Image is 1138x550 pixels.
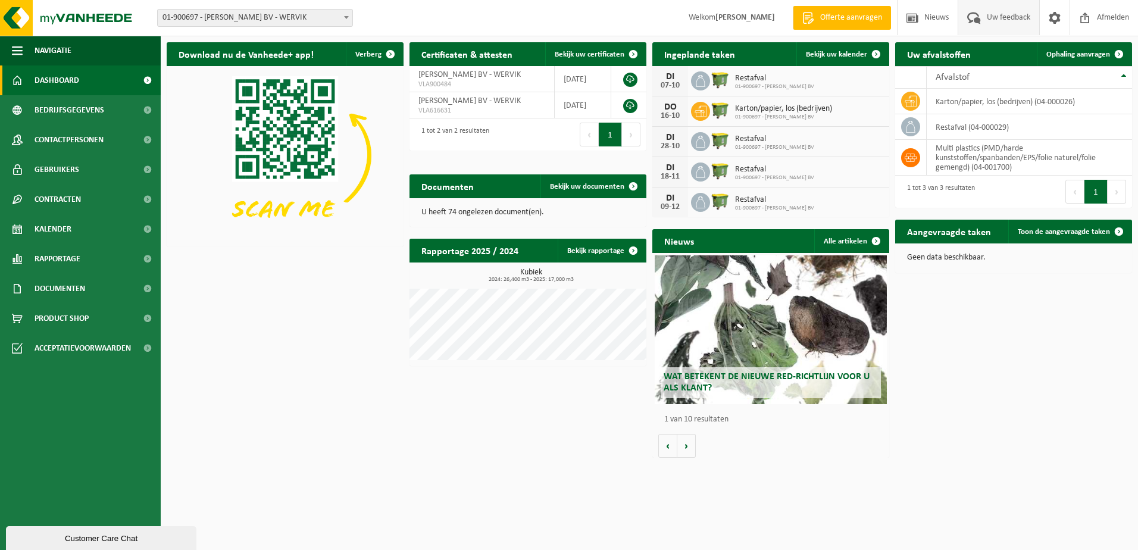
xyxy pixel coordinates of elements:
span: Rapportage [35,244,80,274]
span: [PERSON_NAME] BV - WERVIK [418,70,521,79]
img: Download de VHEPlus App [167,66,404,244]
span: Gebruikers [35,155,79,185]
div: DI [658,133,682,142]
td: restafval (04-000029) [927,114,1132,140]
a: Alle artikelen [814,229,888,253]
p: 1 van 10 resultaten [664,415,883,424]
span: VLA616631 [418,106,545,115]
span: Restafval [735,165,814,174]
span: 01-900697 - [PERSON_NAME] BV [735,174,814,182]
td: [DATE] [555,66,611,92]
span: 01-900697 - DESMARETS - LECOMPTE BV - WERVIK [157,9,353,27]
button: Volgende [677,434,696,458]
button: 1 [1084,180,1108,204]
span: Verberg [355,51,382,58]
span: Ophaling aanvragen [1046,51,1110,58]
span: 01-900697 - [PERSON_NAME] BV [735,144,814,151]
h2: Download nu de Vanheede+ app! [167,42,326,65]
td: [DATE] [555,92,611,118]
span: Bekijk uw certificaten [555,51,624,58]
div: 28-10 [658,142,682,151]
a: Wat betekent de nieuwe RED-richtlijn voor u als klant? [655,255,887,404]
p: U heeft 74 ongelezen document(en). [421,208,634,217]
a: Offerte aanvragen [793,6,891,30]
span: Restafval [735,135,814,144]
span: Afvalstof [936,73,970,82]
span: Wat betekent de nieuwe RED-richtlijn voor u als klant? [664,372,870,393]
td: karton/papier, los (bedrijven) (04-000026) [927,89,1132,114]
span: Karton/papier, los (bedrijven) [735,104,832,114]
button: 1 [599,123,622,146]
span: Offerte aanvragen [817,12,885,24]
a: Bekijk uw certificaten [545,42,645,66]
div: DI [658,72,682,82]
button: Verberg [346,42,402,66]
span: Kalender [35,214,71,244]
h2: Uw afvalstoffen [895,42,983,65]
span: Bekijk uw documenten [550,183,624,190]
img: WB-1100-HPE-GN-50 [710,70,730,90]
div: 07-10 [658,82,682,90]
td: multi plastics (PMD/harde kunststoffen/spanbanden/EPS/folie naturel/folie gemengd) (04-001700) [927,140,1132,176]
img: WB-1100-HPE-GN-50 [710,130,730,151]
button: Previous [1065,180,1084,204]
div: 1 tot 3 van 3 resultaten [901,179,975,205]
img: WB-1100-HPE-GN-50 [710,191,730,211]
span: Acceptatievoorwaarden [35,333,131,363]
a: Ophaling aanvragen [1037,42,1131,66]
span: Navigatie [35,36,71,65]
button: Vorige [658,434,677,458]
p: Geen data beschikbaar. [907,254,1120,262]
button: Previous [580,123,599,146]
div: DI [658,193,682,203]
span: [PERSON_NAME] BV - WERVIK [418,96,521,105]
div: 09-12 [658,203,682,211]
span: 01-900697 - DESMARETS - LECOMPTE BV - WERVIK [158,10,352,26]
span: 01-900697 - [PERSON_NAME] BV [735,83,814,90]
span: Bedrijfsgegevens [35,95,104,125]
div: 18-11 [658,173,682,181]
span: Dashboard [35,65,79,95]
a: Bekijk uw kalender [796,42,888,66]
a: Bekijk uw documenten [540,174,645,198]
iframe: chat widget [6,524,199,550]
span: Restafval [735,195,814,205]
span: Bekijk uw kalender [806,51,867,58]
button: Next [1108,180,1126,204]
h3: Kubiek [415,268,646,283]
div: DI [658,163,682,173]
h2: Ingeplande taken [652,42,747,65]
a: Bekijk rapportage [558,239,645,262]
span: Restafval [735,74,814,83]
h2: Documenten [409,174,486,198]
img: WB-1100-HPE-GN-50 [710,161,730,181]
span: VLA900484 [418,80,545,89]
strong: [PERSON_NAME] [715,13,775,22]
span: Documenten [35,274,85,304]
h2: Nieuws [652,229,706,252]
span: 01-900697 - [PERSON_NAME] BV [735,205,814,212]
img: WB-1100-HPE-GN-50 [710,100,730,120]
span: 01-900697 - [PERSON_NAME] BV [735,114,832,121]
button: Next [622,123,640,146]
span: Product Shop [35,304,89,333]
h2: Certificaten & attesten [409,42,524,65]
h2: Rapportage 2025 / 2024 [409,239,530,262]
div: 16-10 [658,112,682,120]
div: 1 tot 2 van 2 resultaten [415,121,489,148]
span: Toon de aangevraagde taken [1018,228,1110,236]
h2: Aangevraagde taken [895,220,1003,243]
a: Toon de aangevraagde taken [1008,220,1131,243]
span: 2024: 26,400 m3 - 2025: 17,000 m3 [415,277,646,283]
span: Contactpersonen [35,125,104,155]
div: DO [658,102,682,112]
span: Contracten [35,185,81,214]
